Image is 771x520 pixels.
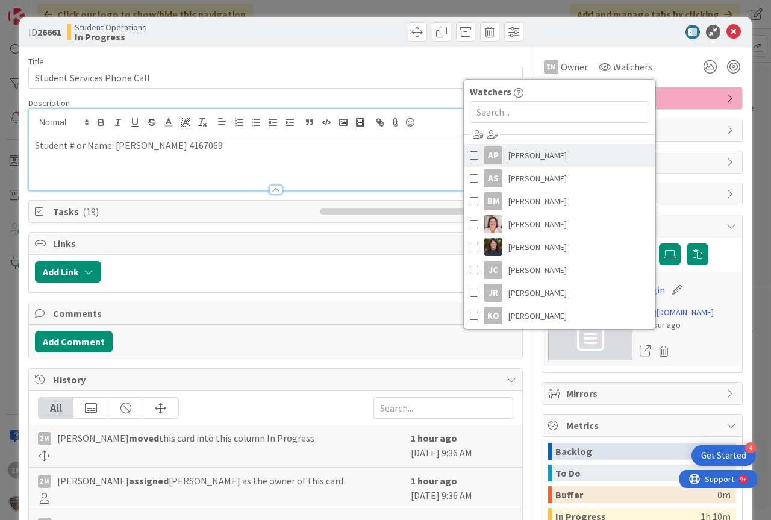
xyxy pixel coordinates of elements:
div: ZM [544,60,558,74]
input: type card name here... [28,67,523,89]
div: AS [484,169,502,187]
p: Student # or Name: [PERSON_NAME] 4167069 [35,139,516,152]
div: 4 [745,442,756,453]
div: Get Started [701,450,746,462]
a: BM[PERSON_NAME] [464,190,655,213]
span: Description [28,98,70,108]
span: [PERSON_NAME] [508,215,567,233]
label: Title [28,56,44,67]
b: 1 hour ago [411,475,457,487]
span: Support [25,2,55,16]
span: Metrics [566,418,720,433]
div: BM [484,192,502,210]
span: [PERSON_NAME] [508,192,567,210]
b: 1 hour ago [411,432,457,444]
span: ( 19 ) [83,205,99,218]
b: 26661 [37,26,61,38]
div: KO [484,307,502,325]
div: an hour ago [638,319,714,331]
div: [DATE] 9:36 AM [411,431,513,461]
span: [PERSON_NAME] [508,284,567,302]
div: Open Get Started checklist, remaining modules: 4 [691,445,756,466]
button: Add Comment [35,331,113,352]
div: JC [484,261,502,279]
span: [PERSON_NAME] [508,307,567,325]
span: Owner [561,60,588,74]
span: [PERSON_NAME] [PERSON_NAME] as the owner of this card [57,474,343,488]
input: Search... [373,397,513,419]
img: HS [484,238,502,256]
span: History [53,372,501,387]
a: AP[PERSON_NAME] [464,144,655,167]
div: ZM [38,475,51,488]
div: 0m [717,486,731,503]
div: AP [484,146,502,164]
span: [PERSON_NAME] this card into this column In Progress [57,431,314,445]
div: 9+ [61,5,67,14]
div: Buffer [555,486,717,503]
span: Student Operations [75,22,146,32]
a: HS[PERSON_NAME] [464,236,655,258]
span: ID [28,25,61,39]
div: To Do [555,465,717,481]
div: All [39,398,73,418]
span: Tasks [53,204,314,219]
span: Watchers [470,84,511,99]
div: JR [484,284,502,302]
span: [PERSON_NAME] [508,146,567,164]
span: Watchers [613,60,652,74]
a: JR[PERSON_NAME] [464,281,655,304]
button: Add Link [35,261,101,283]
span: Links [53,236,501,251]
div: [DATE] 9:36 AM [411,474,513,504]
span: [PERSON_NAME] [508,169,567,187]
a: Open [638,343,652,359]
a: KO[PERSON_NAME] [464,304,655,327]
input: Search... [470,101,649,123]
span: Mirrors [566,386,720,401]
div: 0m [717,443,731,460]
img: EW [484,215,502,233]
a: JC[PERSON_NAME] [464,258,655,281]
a: EW[PERSON_NAME] [464,213,655,236]
span: Comments [53,306,501,321]
b: In Progress [75,32,146,42]
span: [PERSON_NAME] [508,261,567,279]
b: assigned [129,475,169,487]
div: Backlog [555,443,717,460]
b: moved [129,432,159,444]
div: ZM [38,432,51,445]
a: [URL][DOMAIN_NAME] [638,306,714,319]
a: AS[PERSON_NAME] [464,167,655,190]
span: [PERSON_NAME] [508,238,567,256]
